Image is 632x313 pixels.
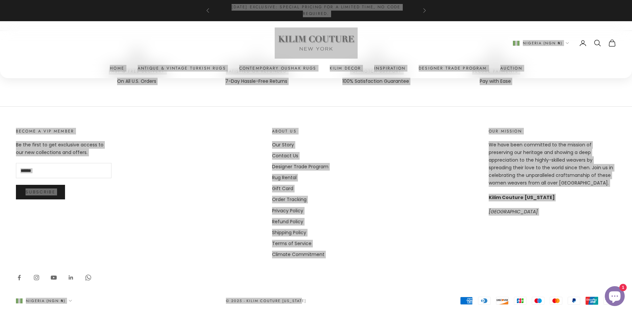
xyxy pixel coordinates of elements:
[68,274,74,281] a: Follow on LinkedIn
[489,194,555,201] strong: Kilim Couture [US_STATE]
[603,286,627,308] inbox-online-store-chat: Shopify online store chat
[50,274,57,281] a: Follow on YouTube
[272,163,328,170] a: Designer Trade Program
[275,27,358,59] img: Logo of Kilim Couture New York
[489,141,616,187] p: We have been committed to the mission of preserving our heritage and showing a deep appreciation ...
[272,218,303,225] a: Refund Policy
[16,185,65,199] button: Subscribe
[110,65,124,72] a: Home
[16,128,111,134] p: Become a VIP Member
[272,207,303,214] a: Privacy Policy
[523,40,562,46] span: Nigeria (NGN ₦)
[342,78,409,85] p: 100% Satisfaction Guarantee
[472,78,518,85] p: Pay with Ease
[223,4,409,17] p: [DATE] Exclusive: Special Pricing for a Limited Time, No Code Required.
[109,78,165,85] p: On All U.S. Orders
[16,141,111,156] p: Be the first to get exclusive access to our new collections and offers.
[26,298,65,304] span: Nigeria (NGN ₦)
[513,41,520,46] img: Nigeria
[330,65,361,72] summary: Kilim Decor
[272,251,324,258] a: Climate Commitment
[272,229,306,236] a: Shipping Policy
[16,298,23,303] img: Nigeria
[272,174,297,181] a: Rug Rental
[272,240,312,247] a: Terms of Service
[16,274,23,281] a: Follow on Facebook
[513,40,569,46] button: Change country or currency
[226,298,306,304] p: © 2025 - Kilim Couture [US_STATE]
[500,65,522,72] a: Auction
[374,65,405,72] a: Inspiration
[16,65,616,72] nav: Primary navigation
[272,128,328,134] p: About Us
[272,141,294,148] a: Our Story
[225,78,287,85] p: 7-Day Hassle-Free Returns
[489,128,616,134] p: Our Mission
[138,65,226,72] a: Antique & Vintage Turkish Rugs
[272,185,293,192] a: Gift Card
[239,65,316,72] a: Contemporary Oushak Rugs
[513,39,616,47] nav: Secondary navigation
[489,208,538,215] em: [GEOGRAPHIC_DATA]
[419,65,487,72] a: Designer Trade Program
[272,152,298,159] a: Contact Us
[16,298,72,304] button: Change country or currency
[272,196,307,203] a: Order Tracking
[85,274,92,281] a: Follow on WhatsApp
[33,274,40,281] a: Follow on Instagram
